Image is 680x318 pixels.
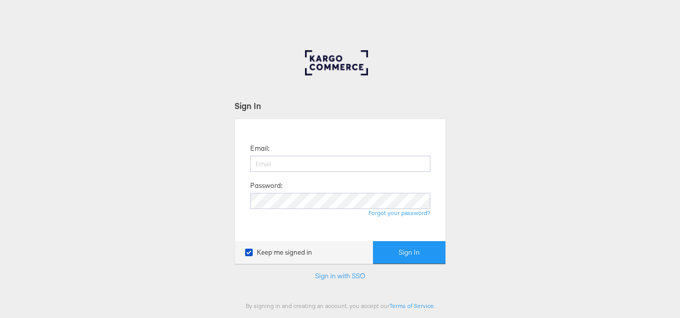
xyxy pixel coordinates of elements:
button: Sign In [373,241,445,264]
input: Email [250,156,430,172]
div: By signing in and creating an account, you accept our . [235,302,446,309]
a: Sign in with SSO [315,271,365,280]
label: Password: [250,181,282,190]
div: Sign In [235,100,446,112]
label: Keep me signed in [245,248,312,257]
a: Terms of Service [390,302,434,309]
a: Forgot your password? [368,209,430,217]
label: Email: [250,144,269,153]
